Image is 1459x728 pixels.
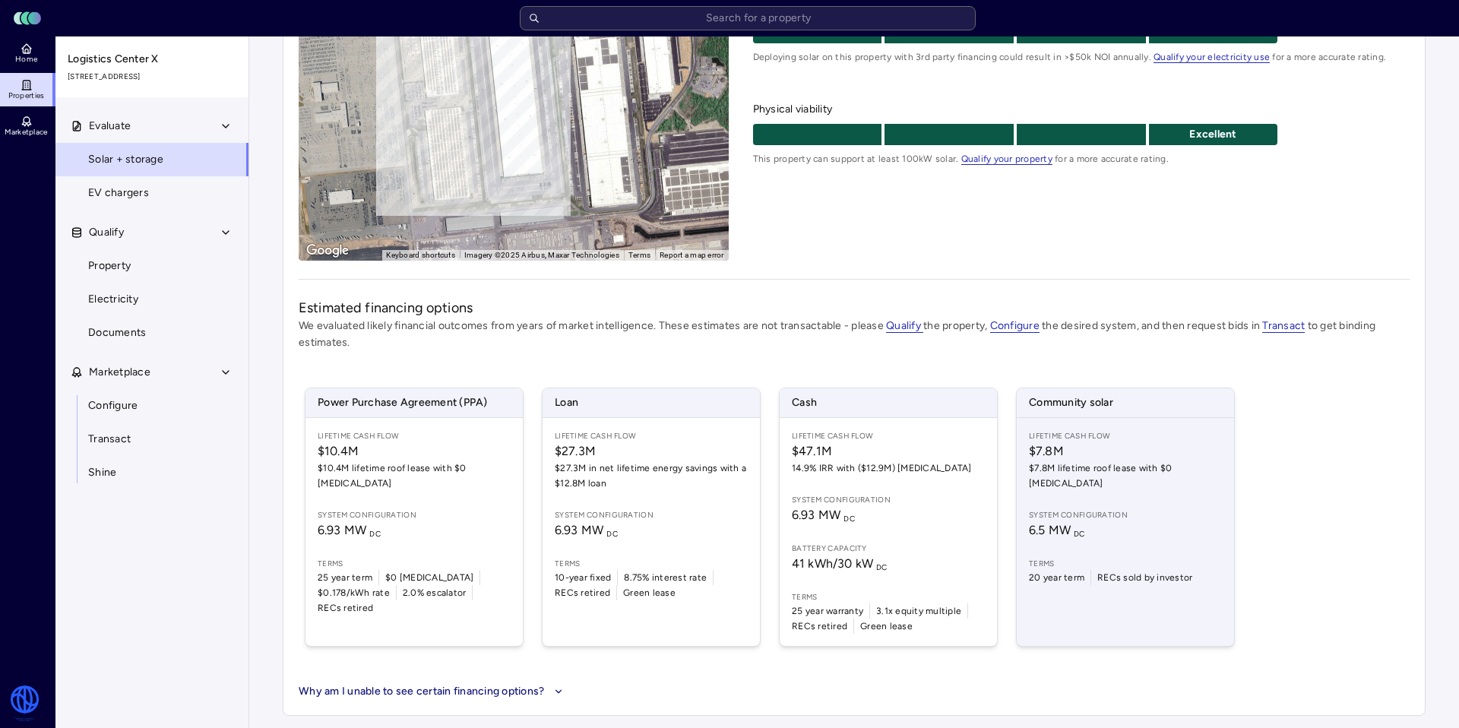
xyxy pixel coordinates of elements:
a: Transact [55,423,249,456]
span: $10.4M [318,442,511,461]
span: $0 [MEDICAL_DATA] [385,570,473,585]
span: $27.3M [555,442,748,461]
a: Documents [55,316,249,350]
span: EV chargers [88,185,149,201]
span: Power Purchase Agreement (PPA) [305,388,523,417]
span: [STREET_ADDRESS] [68,71,238,83]
span: System configuration [792,494,985,506]
span: System configuration [318,509,511,521]
span: 6.93 MW [792,508,855,522]
span: 3.1x equity multiple [876,603,961,619]
span: Property [88,258,131,274]
a: CashLifetime Cash Flow$47.1M14.9% IRR with ($12.9M) [MEDICAL_DATA]System configuration6.93 MW DCB... [779,388,998,647]
span: Home [15,55,37,64]
span: Terms [792,591,985,603]
span: Lifetime Cash Flow [792,430,985,442]
span: $7.8M [1029,442,1222,461]
span: Cash [780,388,997,417]
span: Green lease [623,585,676,600]
a: Community solarLifetime Cash Flow$7.8M$7.8M lifetime roof lease with $0 [MEDICAL_DATA]System conf... [1016,388,1235,647]
a: Power Purchase Agreement (PPA)Lifetime Cash Flow$10.4M$10.4M lifetime roof lease with $0 [MEDICAL... [305,388,524,647]
a: Qualify your property [961,154,1052,164]
span: This property can support at least 100kW solar. for a more accurate rating. [753,151,1410,166]
span: Logistics Center X [68,51,238,68]
span: $10.4M lifetime roof lease with $0 [MEDICAL_DATA] [318,461,511,491]
button: Qualify [55,216,250,249]
span: $7.8M lifetime roof lease with $0 [MEDICAL_DATA] [1029,461,1222,491]
a: Configure [55,389,249,423]
span: 25 year warranty [792,603,863,619]
a: LoanLifetime Cash Flow$27.3M$27.3M in net lifetime energy savings with a $12.8M loanSystem config... [542,388,761,647]
input: Search for a property [520,6,976,30]
a: EV chargers [55,176,249,210]
span: 8.75% interest rate [624,570,707,585]
span: Configure [88,397,138,414]
sub: DC [606,529,618,539]
span: Loan [543,388,760,417]
span: System configuration [1029,509,1222,521]
a: Terms [628,251,650,259]
p: Excellent [1149,126,1278,143]
span: Qualify your electricity use [1154,52,1270,63]
span: Transact [1262,319,1305,333]
span: Green lease [860,619,913,634]
button: Marketplace [55,356,250,389]
span: Community solar [1017,388,1234,417]
h2: Estimated financing options [299,298,1410,318]
span: 41 kWh / 30 kW [792,556,888,571]
span: RECs retired [318,600,373,616]
sub: DC [1074,529,1085,539]
span: 10-year fixed [555,570,611,585]
img: Watershed [9,685,40,722]
span: Properties [8,91,45,100]
span: Documents [88,324,146,341]
p: We evaluated likely financial outcomes from years of market intelligence. These estimates are not... [299,318,1410,351]
button: Why am I unable to see certain financing options? [299,683,567,700]
span: Lifetime Cash Flow [1029,430,1222,442]
a: Solar + storage [55,143,249,176]
span: $0.178/kWh rate [318,585,390,600]
a: Qualify your electricity use [1154,52,1270,62]
span: 25 year term [318,570,372,585]
span: 6.93 MW [555,523,618,537]
a: Electricity [55,283,249,316]
img: Google [302,241,353,261]
span: Qualify [89,224,124,241]
span: $27.3M in net lifetime energy savings with a $12.8M loan [555,461,748,491]
span: System configuration [555,509,748,521]
a: Property [55,249,249,283]
a: Report a map error [660,251,724,259]
sub: DC [843,514,855,524]
span: Solar + storage [88,151,163,168]
span: 14.9% IRR with ($12.9M) [MEDICAL_DATA] [792,461,985,476]
span: Terms [318,558,511,570]
span: Qualify [886,319,923,333]
sub: DC [876,562,888,572]
span: Lifetime Cash Flow [555,430,748,442]
span: Terms [555,558,748,570]
a: Shine [55,456,249,489]
a: Configure [990,319,1040,332]
span: Marketplace [5,128,47,137]
a: Transact [1262,319,1305,332]
span: 20 year term [1029,570,1084,585]
span: Battery capacity [792,543,985,555]
span: Marketplace [89,364,150,381]
span: Transact [88,431,131,448]
span: Imagery ©2025 Airbus, Maxar Technologies [464,251,619,259]
span: 6.5 MW [1029,523,1085,537]
span: Shine [88,464,116,481]
a: Qualify [886,319,923,332]
span: RECs retired [555,585,610,600]
sub: DC [369,529,381,539]
span: RECs sold by investor [1097,570,1192,585]
span: $47.1M [792,442,985,461]
span: RECs retired [792,619,847,634]
span: Physical viability [753,101,1410,118]
span: 6.93 MW [318,523,381,537]
span: Deploying solar on this property with 3rd party financing could result in >$50k NOI annually. for... [753,49,1410,65]
button: Keyboard shortcuts [386,250,455,261]
span: Qualify your property [961,154,1052,165]
span: Evaluate [89,118,131,135]
span: Lifetime Cash Flow [318,430,511,442]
